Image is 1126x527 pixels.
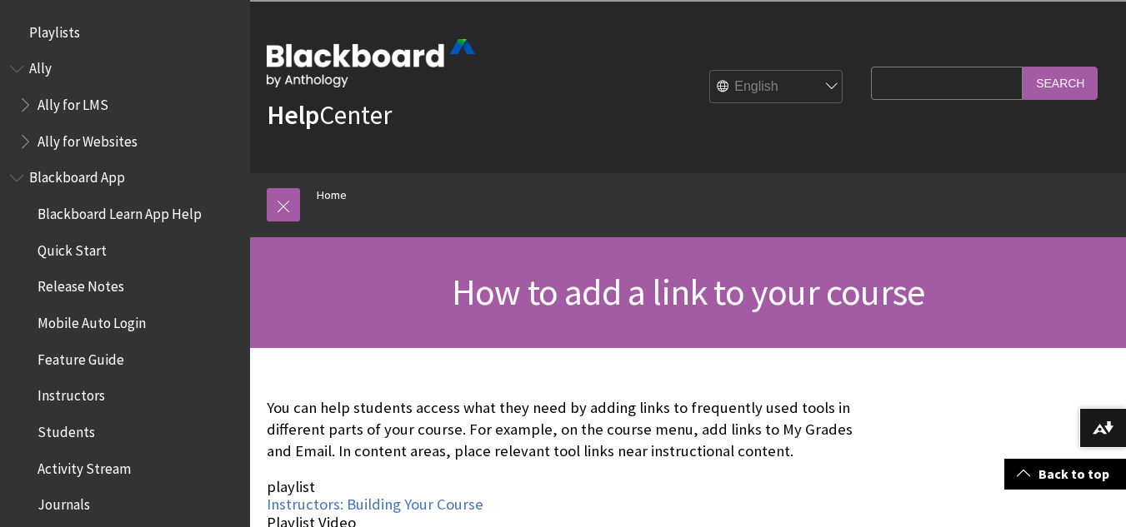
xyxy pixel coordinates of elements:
[38,382,105,405] span: Instructors
[38,346,124,368] span: Feature Guide
[29,18,80,41] span: Playlists
[38,91,108,113] span: Ally for LMS
[38,273,124,296] span: Release Notes
[38,455,131,477] span: Activity Stream
[38,491,90,514] span: Journals
[10,55,240,156] nav: Book outline for Anthology Ally Help
[10,18,240,47] nav: Book outline for Playlists
[38,236,107,259] span: Quick Start
[29,164,125,186] span: Blackboard App
[38,200,202,222] span: Blackboard Learn App Help
[29,55,52,77] span: Ally
[38,418,95,440] span: Students
[1004,459,1126,490] a: Back to top
[38,309,146,331] span: Mobile Auto Login
[38,127,138,150] span: Ally for Websites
